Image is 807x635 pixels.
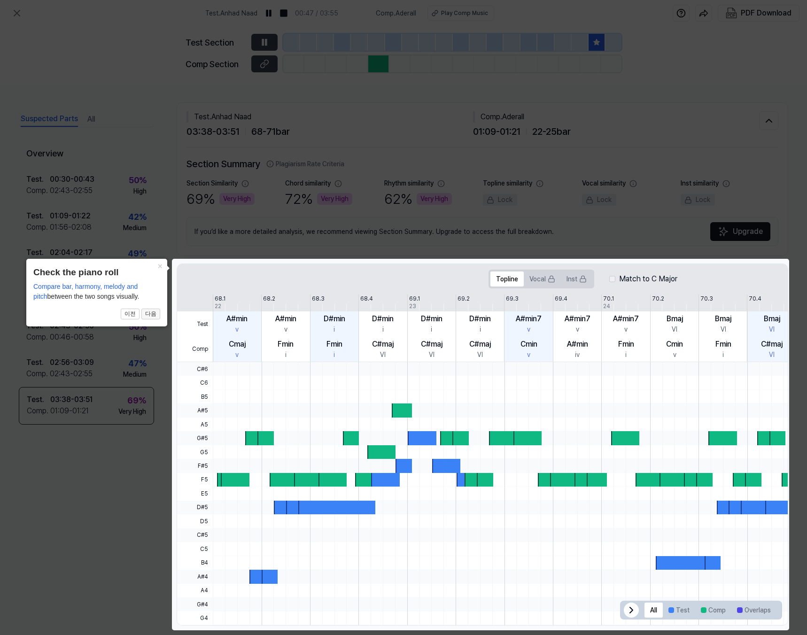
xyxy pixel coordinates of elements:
[625,350,627,360] div: i
[715,313,731,325] div: Bmaj
[555,294,567,303] div: 69.4
[152,259,167,272] button: Close
[177,528,213,542] span: C#5
[458,294,470,303] div: 69.2
[490,271,524,287] button: Topline
[469,313,491,325] div: D#min
[663,603,695,618] button: Test
[477,350,483,360] div: VI
[731,603,776,618] button: Overlaps
[527,350,530,360] div: v
[575,350,580,360] div: iv
[33,266,160,279] header: Check the piano roll
[334,350,335,360] div: i
[644,603,663,618] button: All
[215,294,225,303] div: 68.1
[285,350,287,360] div: i
[177,487,213,500] span: E5
[721,325,726,334] div: VI
[769,325,775,334] div: VI
[667,313,683,325] div: Bmaj
[284,325,287,334] div: v
[524,271,561,287] button: Vocal
[33,282,160,302] div: between the two songs visually.
[177,418,213,431] span: A5
[382,325,384,334] div: i
[177,556,213,570] span: B4
[324,313,345,325] div: D#min
[275,313,296,325] div: A#min
[409,302,416,310] div: 23
[177,501,213,514] span: D#5
[761,339,783,350] div: C#maj
[567,339,588,350] div: A#min
[603,294,614,303] div: 70.1
[618,339,634,350] div: Fmin
[372,339,394,350] div: C#maj
[177,570,213,583] span: A#4
[565,313,590,325] div: A#min7
[372,313,394,325] div: D#min
[380,350,386,360] div: VI
[722,350,724,360] div: i
[177,376,213,389] span: C6
[177,473,213,487] span: F5
[409,294,420,303] div: 69.1
[695,603,731,618] button: Comp
[520,339,537,350] div: Cmin
[278,339,294,350] div: Fmin
[326,339,342,350] div: Fmin
[431,325,432,334] div: i
[121,309,140,320] button: 이전
[506,294,519,303] div: 69.3
[177,431,213,445] span: G#5
[715,339,731,350] div: Fmin
[177,337,213,362] span: Comp
[749,294,761,303] div: 70.4
[177,584,213,597] span: A4
[666,339,683,350] div: Cmin
[177,403,213,417] span: A#5
[235,325,239,334] div: v
[360,294,373,303] div: 68.4
[141,309,160,320] button: 다음
[229,339,246,350] div: Cmaj
[672,325,677,334] div: VI
[624,325,628,334] div: v
[421,313,442,325] div: D#min
[429,350,435,360] div: VI
[263,294,275,303] div: 68.2
[177,459,213,472] span: F#5
[619,273,677,285] label: Match to C Major
[516,313,542,325] div: A#min7
[769,350,775,360] div: VI
[33,283,138,300] span: Compare bar, harmony, melody and pitch
[235,350,239,360] div: v
[177,542,213,556] span: C5
[613,313,639,325] div: A#min7
[576,325,579,334] div: v
[469,339,491,350] div: C#maj
[177,611,213,625] span: G4
[177,390,213,403] span: B5
[561,271,592,287] button: Inst
[673,350,676,360] div: v
[421,339,442,350] div: C#maj
[177,597,213,611] span: G#4
[480,325,481,334] div: i
[603,302,610,310] div: 24
[334,325,335,334] div: i
[527,325,530,334] div: v
[177,362,213,376] span: C#6
[226,313,248,325] div: A#min
[177,514,213,528] span: D5
[652,294,664,303] div: 70.2
[764,313,780,325] div: Bmaj
[700,294,713,303] div: 70.3
[177,445,213,459] span: G5
[215,302,221,310] div: 22
[177,311,213,337] span: Test
[312,294,325,303] div: 68.3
